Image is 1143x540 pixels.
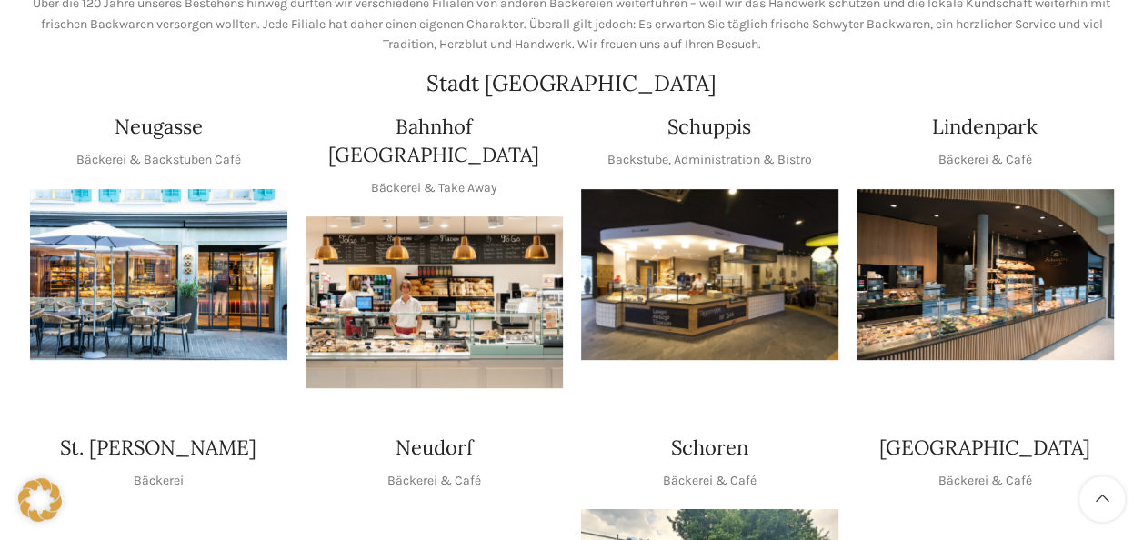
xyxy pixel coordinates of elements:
[396,434,473,462] h4: Neudorf
[1079,476,1125,522] a: Scroll to top button
[306,216,563,388] img: Bahnhof St. Gallen
[857,189,1114,361] div: 1 / 1
[879,434,1090,462] h4: [GEOGRAPHIC_DATA]
[76,150,241,170] p: Bäckerei & Backstuben Café
[306,113,563,169] h4: Bahnhof [GEOGRAPHIC_DATA]
[134,471,184,491] p: Bäckerei
[667,113,751,141] h4: Schuppis
[30,189,287,361] div: 1 / 1
[671,434,748,462] h4: Schoren
[60,434,256,462] h4: St. [PERSON_NAME]
[30,189,287,361] img: Neugasse
[932,113,1038,141] h4: Lindenpark
[371,178,497,198] p: Bäckerei & Take Away
[857,189,1114,361] img: 017-e1571925257345
[30,73,1114,95] h2: Stadt [GEOGRAPHIC_DATA]
[115,113,203,141] h4: Neugasse
[581,189,838,361] div: 1 / 1
[306,216,563,388] div: 1 / 1
[938,150,1032,170] p: Bäckerei & Café
[938,471,1032,491] p: Bäckerei & Café
[581,189,838,361] img: 150130-Schwyter-013
[607,150,812,170] p: Backstube, Administration & Bistro
[387,471,481,491] p: Bäckerei & Café
[663,471,757,491] p: Bäckerei & Café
